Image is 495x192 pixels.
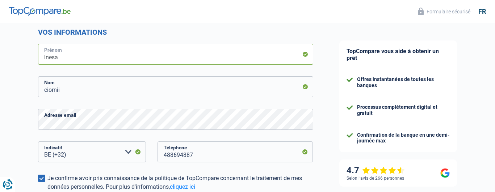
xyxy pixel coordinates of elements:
div: Je confirme avoir pris connaissance de la politique de TopCompare concernant le traitement de mes... [47,174,313,191]
div: TopCompare vous aide à obtenir un prêt [339,40,457,69]
a: cliquez ici [170,183,195,190]
div: Confirmation de la banque en une demi-journée max [357,132,450,144]
div: Selon l’avis de 266 personnes [347,176,404,181]
h2: Vos informations [38,28,313,37]
div: Processus complètement digital et gratuit [357,104,450,116]
button: Formulaire sécurisé [414,5,475,17]
div: Offres instantanées de toutes les banques [357,76,450,89]
input: 401020304 [158,141,313,162]
div: 4.7 [347,165,405,176]
img: TopCompare Logo [9,7,71,16]
div: fr [478,8,486,16]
